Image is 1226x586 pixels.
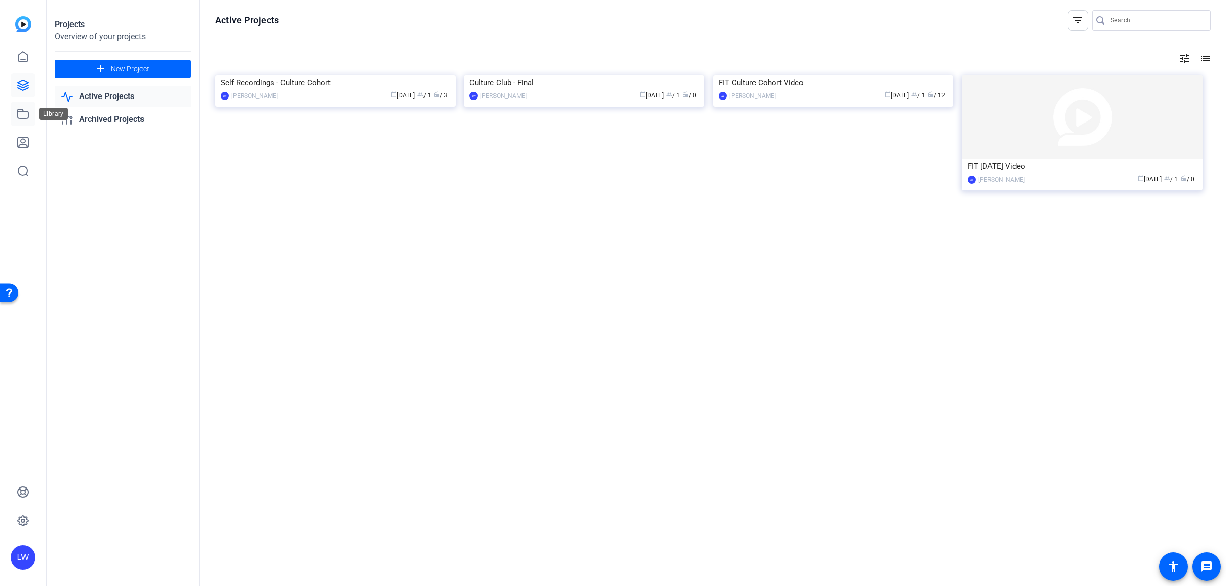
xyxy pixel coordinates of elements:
[1164,176,1178,183] span: / 1
[417,92,431,99] span: / 1
[719,92,727,100] div: LW
[911,91,917,97] span: group
[1181,175,1187,181] span: radio
[885,91,891,97] span: calendar_today
[640,92,664,99] span: [DATE]
[968,159,1197,174] div: FIT [DATE] Video
[469,92,478,100] div: LW
[978,175,1025,185] div: [PERSON_NAME]
[1072,14,1084,27] mat-icon: filter_list
[719,75,948,90] div: FIT Culture Cohort Video
[682,92,696,99] span: / 0
[55,109,191,130] a: Archived Projects
[55,60,191,78] button: New Project
[480,91,527,101] div: [PERSON_NAME]
[1138,176,1162,183] span: [DATE]
[221,92,229,100] div: LW
[469,75,699,90] div: Culture Club - Final
[1111,14,1203,27] input: Search
[666,92,680,99] span: / 1
[1167,560,1180,573] mat-icon: accessibility
[1138,175,1144,181] span: calendar_today
[215,14,279,27] h1: Active Projects
[39,108,68,120] div: Library
[666,91,672,97] span: group
[682,91,689,97] span: radio
[417,91,423,97] span: group
[391,92,415,99] span: [DATE]
[729,91,776,101] div: [PERSON_NAME]
[640,91,646,97] span: calendar_today
[1178,53,1191,65] mat-icon: tune
[1200,560,1213,573] mat-icon: message
[434,91,440,97] span: radio
[55,31,191,43] div: Overview of your projects
[55,18,191,31] div: Projects
[885,92,909,99] span: [DATE]
[928,92,945,99] span: / 12
[111,64,149,75] span: New Project
[231,91,278,101] div: [PERSON_NAME]
[1198,53,1211,65] mat-icon: list
[94,63,107,76] mat-icon: add
[391,91,397,97] span: calendar_today
[55,86,191,107] a: Active Projects
[434,92,447,99] span: / 3
[911,92,925,99] span: / 1
[11,545,35,570] div: LW
[1181,176,1194,183] span: / 0
[221,75,450,90] div: Self Recordings - Culture Cohort
[968,176,976,184] div: LW
[928,91,934,97] span: radio
[15,16,31,32] img: blue-gradient.svg
[1164,175,1170,181] span: group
